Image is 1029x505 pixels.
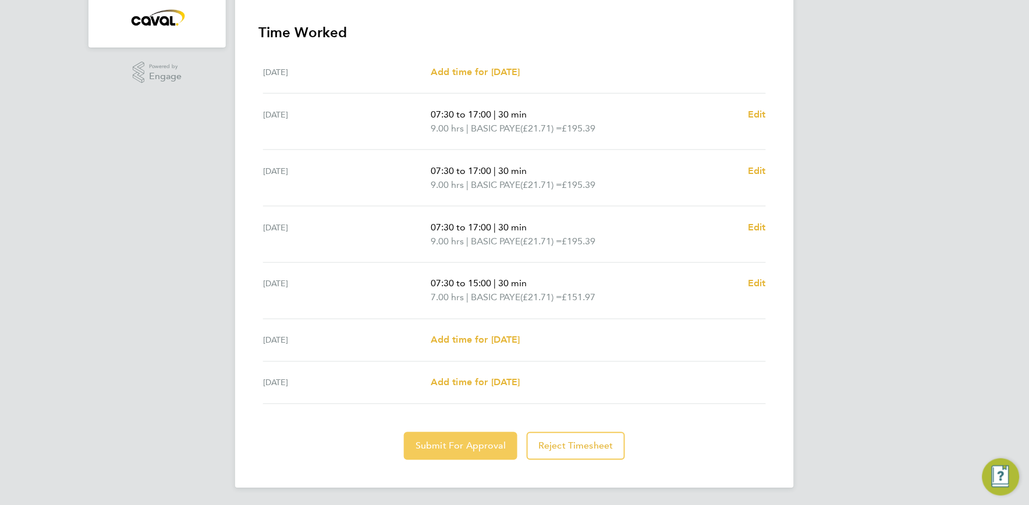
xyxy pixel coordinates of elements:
div: [DATE] [263,376,431,390]
div: [DATE] [263,333,431,347]
a: Go to home page [102,8,212,27]
span: £195.39 [562,179,596,190]
a: Edit [748,221,766,234]
span: Edit [748,278,766,289]
a: Edit [748,108,766,122]
div: [DATE] [263,164,431,192]
span: BASIC PAYE [471,122,520,136]
a: Edit [748,277,766,291]
span: 07:30 to 17:00 [431,165,491,176]
span: Powered by [149,62,182,72]
span: Add time for [DATE] [431,66,520,77]
span: 07:30 to 17:00 [431,222,491,233]
span: £195.39 [562,123,596,134]
img: caval-logo-retina.png [128,8,186,27]
span: 07:30 to 17:00 [431,109,491,120]
button: Reject Timesheet [527,432,625,460]
span: (£21.71) = [520,179,562,190]
a: Add time for [DATE] [431,65,520,79]
button: Engage Resource Center [982,458,1020,496]
span: BASIC PAYE [471,178,520,192]
span: (£21.71) = [520,236,562,247]
span: Reject Timesheet [538,440,613,452]
a: Powered byEngage [133,62,182,84]
a: Add time for [DATE] [431,376,520,390]
span: | [466,236,469,247]
span: Edit [748,222,766,233]
span: 30 min [498,109,527,120]
span: (£21.71) = [520,292,562,303]
span: Submit For Approval [416,440,506,452]
div: [DATE] [263,277,431,305]
span: 30 min [498,165,527,176]
span: | [494,109,496,120]
a: Edit [748,164,766,178]
span: | [494,222,496,233]
span: Engage [149,72,182,81]
span: £151.97 [562,292,596,303]
div: [DATE] [263,221,431,248]
div: [DATE] [263,108,431,136]
span: 30 min [498,278,527,289]
span: | [466,123,469,134]
span: 07:30 to 15:00 [431,278,491,289]
span: Edit [748,165,766,176]
span: 7.00 hrs [431,292,464,303]
span: Add time for [DATE] [431,335,520,346]
span: 9.00 hrs [431,179,464,190]
span: BASIC PAYE [471,234,520,248]
span: Add time for [DATE] [431,377,520,388]
span: 30 min [498,222,527,233]
span: £195.39 [562,236,596,247]
h3: Time Worked [258,23,771,42]
div: [DATE] [263,65,431,79]
span: 9.00 hrs [431,123,464,134]
a: Add time for [DATE] [431,333,520,347]
span: | [466,179,469,190]
span: | [466,292,469,303]
span: | [494,165,496,176]
button: Submit For Approval [404,432,517,460]
span: 9.00 hrs [431,236,464,247]
span: Edit [748,109,766,120]
span: BASIC PAYE [471,291,520,305]
span: (£21.71) = [520,123,562,134]
span: | [494,278,496,289]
